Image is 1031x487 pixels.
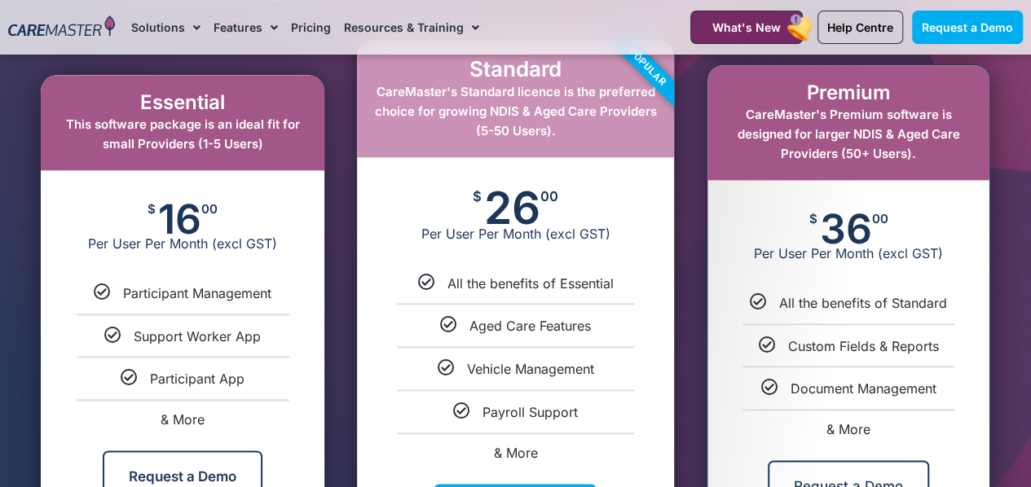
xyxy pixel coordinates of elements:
[827,20,893,34] span: Help Centre
[66,116,300,151] span: This software package is an ideal fit for small Providers (1-5 Users)
[826,421,870,437] span: & More
[482,404,578,420] span: Payroll Support
[201,203,218,215] span: 00
[447,275,613,292] span: All the benefits of Essential
[373,56,657,81] h2: Standard
[493,445,537,461] span: & More
[707,245,989,261] span: Per User Per Month (excl GST)
[808,213,817,225] span: $
[690,11,803,44] a: What's New
[357,226,673,242] span: Per User Per Month (excl GST)
[41,235,324,252] span: Per User Per Month (excl GST)
[737,107,959,161] span: CareMaster's Premium software is designed for larger NDIS & Aged Care Providers (50+ Users).
[712,20,781,34] span: What's New
[540,190,558,204] span: 00
[148,203,156,215] span: $
[466,361,593,377] span: Vehicle Management
[790,380,936,397] span: Document Management
[150,371,245,387] span: Participant App
[912,11,1023,44] a: Request a Demo
[158,203,201,235] span: 16
[123,285,271,301] span: Participant Management
[473,190,482,204] span: $
[484,190,540,226] span: 26
[871,213,888,225] span: 00
[724,81,973,105] h2: Premium
[469,318,591,334] span: Aged Care Features
[57,91,308,115] h2: Essential
[779,295,947,311] span: All the benefits of Standard
[787,338,938,354] span: Custom Fields & Reports
[374,84,656,138] span: CareMaster's Standard licence is the preferred choice for growing NDIS & Aged Care Providers (5-5...
[161,411,205,428] span: & More
[134,328,261,344] span: Support Worker App
[817,11,903,44] a: Help Centre
[922,20,1013,34] span: Request a Demo
[8,15,115,39] img: CareMaster Logo
[819,213,871,245] span: 36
